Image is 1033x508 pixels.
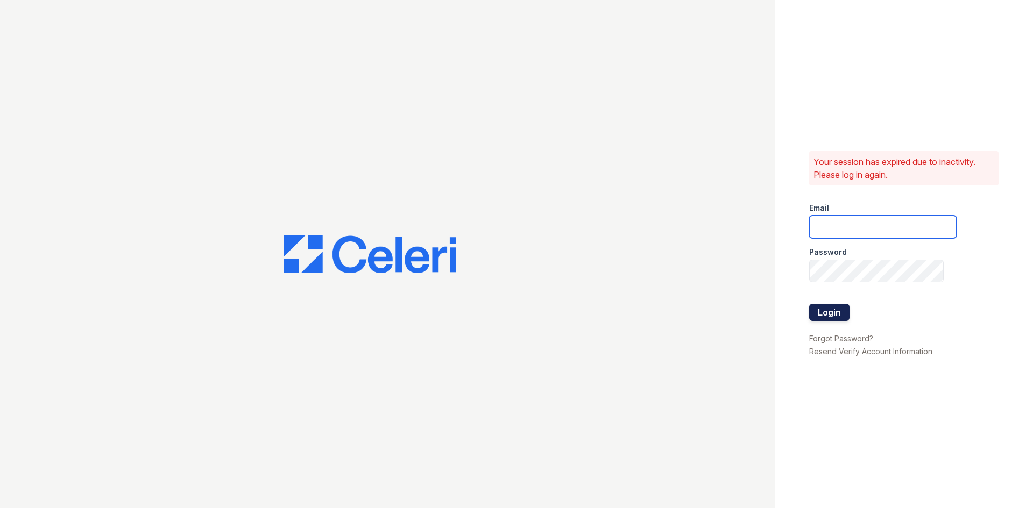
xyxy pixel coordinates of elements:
[809,347,932,356] a: Resend Verify Account Information
[809,334,873,343] a: Forgot Password?
[809,304,850,321] button: Login
[813,155,994,181] p: Your session has expired due to inactivity. Please log in again.
[809,247,847,257] label: Password
[809,203,829,213] label: Email
[284,235,456,274] img: CE_Logo_Blue-a8612792a0a2168367f1c8372b55b34899dd931a85d93a1a3d3e32e68fde9ad4.png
